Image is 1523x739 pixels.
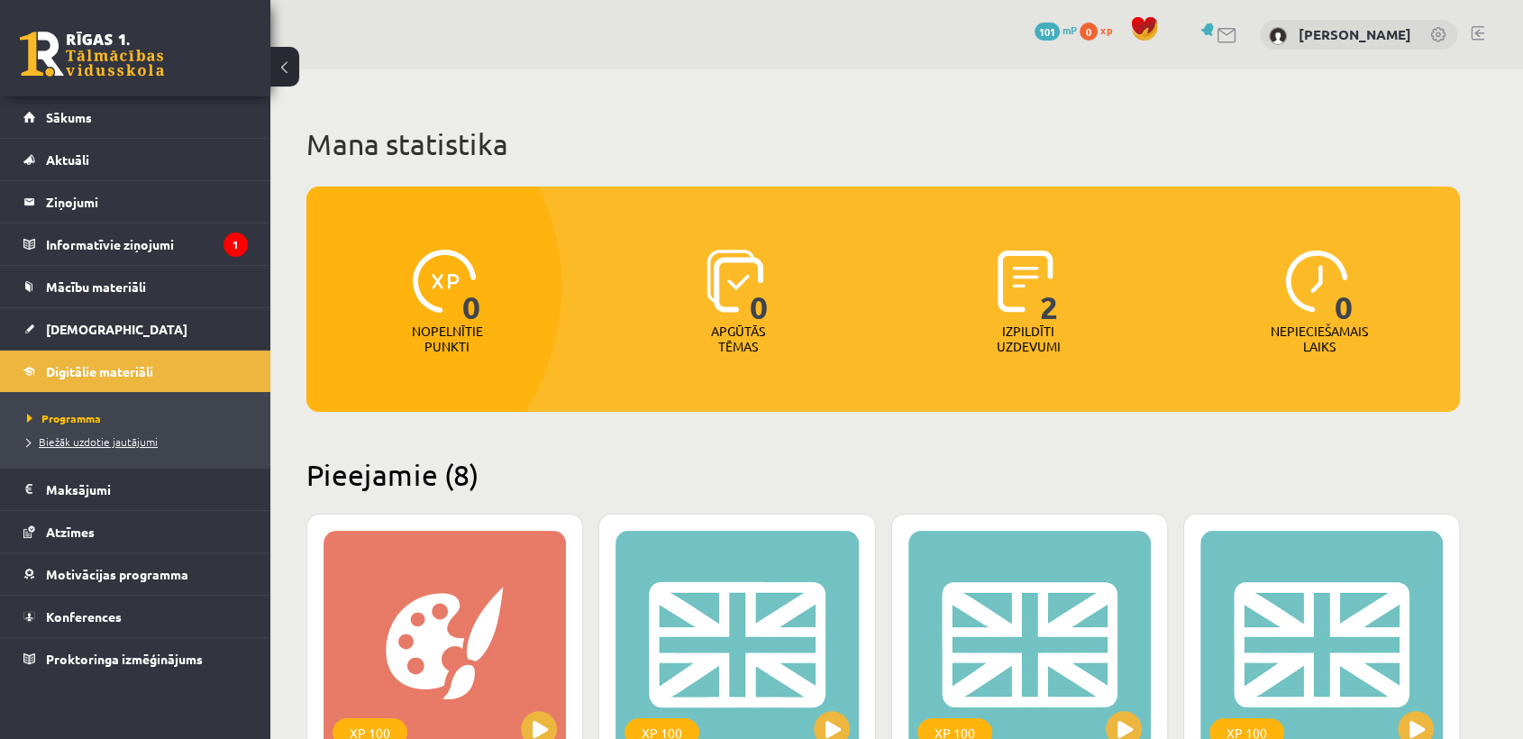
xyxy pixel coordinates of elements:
[1080,23,1121,37] a: 0 xp
[46,608,122,625] span: Konferences
[46,151,89,168] span: Aktuāli
[1299,25,1411,43] a: [PERSON_NAME]
[412,324,483,354] p: Nopelnītie punkti
[46,363,153,379] span: Digitālie materiāli
[46,224,248,265] legend: Informatīvie ziņojumi
[46,109,92,125] span: Sākums
[1080,23,1098,41] span: 0
[23,638,248,680] a: Proktoringa izmēģinājums
[707,250,763,313] img: icon-learned-topics-4a711ccc23c960034f471b6e78daf4a3bad4a20eaf4de84257b87e66633f6470.svg
[46,278,146,295] span: Mācību materiāli
[23,266,248,307] a: Mācību materiāli
[23,139,248,180] a: Aktuāli
[27,411,101,425] span: Programma
[1271,324,1368,354] p: Nepieciešamais laiks
[46,566,188,582] span: Motivācijas programma
[23,596,248,637] a: Konferences
[46,651,203,667] span: Proktoringa izmēģinājums
[23,469,248,510] a: Maksājumi
[993,324,1063,354] p: Izpildīti uzdevumi
[750,250,769,324] span: 0
[23,553,248,595] a: Motivācijas programma
[1040,250,1059,324] span: 2
[46,469,248,510] legend: Maksājumi
[46,524,95,540] span: Atzīmes
[23,308,248,350] a: [DEMOGRAPHIC_DATA]
[27,434,158,449] span: Biežāk uzdotie jautājumi
[1335,250,1354,324] span: 0
[23,351,248,392] a: Digitālie materiāli
[1035,23,1060,41] span: 101
[306,126,1460,162] h1: Mana statistika
[1035,23,1077,37] a: 101 mP
[306,457,1460,492] h2: Pieejamie (8)
[1285,250,1348,313] img: icon-clock-7be60019b62300814b6bd22b8e044499b485619524d84068768e800edab66f18.svg
[27,410,252,426] a: Programma
[23,96,248,138] a: Sākums
[46,181,248,223] legend: Ziņojumi
[23,224,248,265] a: Informatīvie ziņojumi1
[1062,23,1077,37] span: mP
[703,324,773,354] p: Apgūtās tēmas
[27,433,252,450] a: Biežāk uzdotie jautājumi
[413,250,476,313] img: icon-xp-0682a9bc20223a9ccc6f5883a126b849a74cddfe5390d2b41b4391c66f2066e7.svg
[20,32,164,77] a: Rīgas 1. Tālmācības vidusskola
[23,181,248,223] a: Ziņojumi
[462,250,481,324] span: 0
[1269,27,1287,45] img: Zenta Viktorija Amoliņa
[998,250,1053,313] img: icon-completed-tasks-ad58ae20a441b2904462921112bc710f1caf180af7a3daa7317a5a94f2d26646.svg
[46,321,187,337] span: [DEMOGRAPHIC_DATA]
[23,511,248,552] a: Atzīmes
[1100,23,1112,37] span: xp
[223,233,248,257] i: 1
